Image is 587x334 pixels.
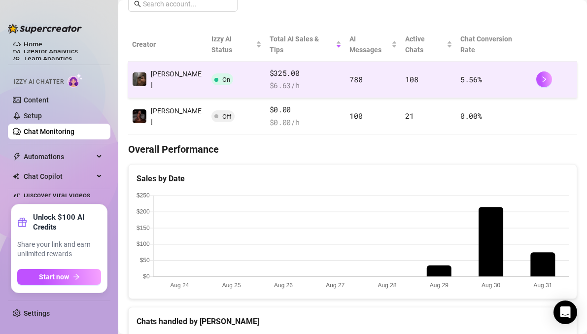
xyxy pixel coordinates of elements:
[24,112,42,120] a: Setup
[270,80,342,92] span: $ 6.63 /h
[24,40,42,48] a: Home
[405,74,418,84] span: 108
[137,172,569,185] div: Sales by Date
[24,128,74,135] a: Chat Monitoring
[456,28,532,62] th: Chat Conversion Rate
[349,33,389,55] span: AI Messages
[207,28,266,62] th: Izzy AI Status
[151,70,202,89] span: [PERSON_NAME]
[24,149,94,165] span: Automations
[24,168,94,184] span: Chat Copilot
[24,309,50,317] a: Settings
[401,28,456,62] th: Active Chats
[222,76,230,83] span: On
[24,55,72,63] a: Team Analytics
[14,77,64,87] span: Izzy AI Chatter
[17,217,27,227] span: gift
[536,71,552,87] button: right
[553,301,577,324] div: Open Intercom Messenger
[137,315,569,328] div: Chats handled by [PERSON_NAME]
[270,104,342,116] span: $0.00
[133,109,146,123] img: Maria
[17,269,101,285] button: Start nowarrow-right
[134,0,141,7] span: search
[24,96,49,104] a: Content
[460,74,482,84] span: 5.56 %
[211,33,254,55] span: Izzy AI Status
[270,33,334,55] span: Total AI Sales & Tips
[128,142,577,156] h4: Overall Performance
[8,24,82,33] img: logo-BBDzfeDw.svg
[151,107,202,126] span: [PERSON_NAME]
[133,72,146,86] img: Edgar
[39,273,69,281] span: Start now
[24,43,103,59] a: Creator Analytics
[460,111,482,121] span: 0.00 %
[128,28,207,62] th: Creator
[270,67,342,79] span: $325.00
[405,111,414,121] span: 21
[33,212,101,232] strong: Unlock $100 AI Credits
[541,76,548,83] span: right
[349,74,362,84] span: 788
[24,191,90,199] a: Discover Viral Videos
[73,273,80,280] span: arrow-right
[270,117,342,129] span: $ 0.00 /h
[17,240,101,259] span: Share your link and earn unlimited rewards
[13,173,19,180] img: Chat Copilot
[266,28,346,62] th: Total AI Sales & Tips
[349,111,362,121] span: 100
[222,113,232,120] span: Off
[345,28,401,62] th: AI Messages
[405,33,445,55] span: Active Chats
[68,73,83,88] img: AI Chatter
[13,153,21,161] span: thunderbolt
